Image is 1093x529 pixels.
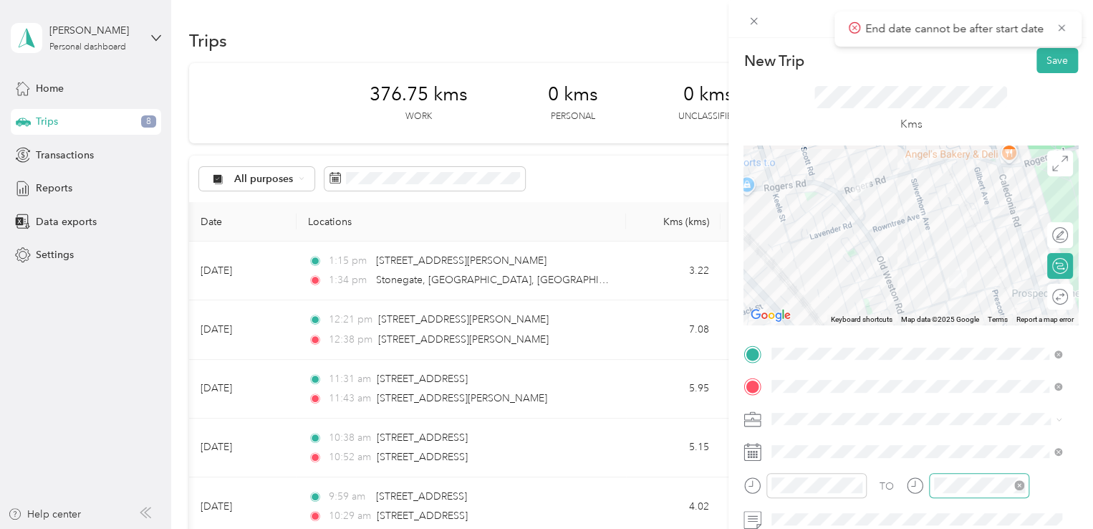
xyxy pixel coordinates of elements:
a: Open this area in Google Maps (opens a new window) [747,306,794,325]
iframe: Everlance-gr Chat Button Frame [1013,449,1093,529]
a: Report a map error [1016,315,1074,323]
a: Terms (opens in new tab) [988,315,1008,323]
button: Keyboard shortcuts [831,315,892,325]
div: TO [880,479,894,494]
button: Save [1036,48,1078,73]
span: Map data ©2025 Google [901,315,979,323]
p: End date cannot be after start date [865,20,1045,38]
img: Google [747,306,794,325]
p: New Trip [743,51,804,71]
p: Kms [900,115,922,133]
